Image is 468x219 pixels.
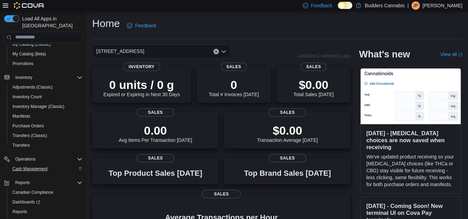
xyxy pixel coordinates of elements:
[12,199,40,205] span: Dashboards
[10,165,50,173] a: Cash Management
[10,60,82,68] span: Promotions
[10,93,82,101] span: Inventory Count
[440,52,462,57] a: View allExternal link
[7,111,85,121] button: Manifests
[7,121,85,131] button: Purchase Orders
[311,2,332,9] span: Feedback
[257,124,318,143] div: Transaction Average [DATE]
[10,50,82,58] span: My Catalog (Beta)
[297,53,351,58] p: Updated 1 minute(s) ago
[124,19,159,33] a: Feedback
[10,93,45,101] a: Inventory Count
[7,102,85,111] button: Inventory Manager (Classic)
[12,61,34,66] span: Promotions
[12,94,42,100] span: Inventory Count
[10,208,30,216] a: Reports
[7,164,85,174] button: Cash Management
[12,42,51,47] span: My Catalog (Classic)
[202,190,241,198] span: Sales
[12,190,53,195] span: Canadian Compliance
[365,1,405,10] p: Budders Cannabis
[12,84,53,90] span: Adjustments (Classic)
[221,49,227,54] button: Open list of options
[7,82,85,92] button: Adjustments (Classic)
[359,49,410,60] h2: What's new
[12,123,44,129] span: Purchase Orders
[10,112,33,120] a: Manifests
[268,154,307,162] span: Sales
[136,154,175,162] span: Sales
[7,131,85,140] button: Transfers (Classic)
[15,156,36,162] span: Operations
[14,2,45,9] img: Cova
[209,78,259,92] p: 0
[10,40,82,48] span: My Catalog (Classic)
[268,108,307,117] span: Sales
[458,53,462,57] svg: External link
[1,178,85,188] button: Reports
[10,102,82,111] span: Inventory Manager (Classic)
[135,22,156,29] span: Feedback
[12,73,82,82] span: Inventory
[12,209,27,215] span: Reports
[12,155,38,163] button: Operations
[10,198,82,206] span: Dashboards
[12,133,47,138] span: Transfers (Classic)
[257,124,318,137] p: $0.00
[213,49,219,54] button: Clear input
[19,15,82,29] span: Load All Apps in [GEOGRAPHIC_DATA]
[12,166,47,172] span: Cash Management
[1,73,85,82] button: Inventory
[7,39,85,49] button: My Catalog (Classic)
[7,49,85,59] button: My Catalog (Beta)
[12,51,46,57] span: My Catalog (Beta)
[10,141,33,149] a: Transfers
[10,83,55,91] a: Adjustments (Classic)
[10,40,54,48] a: My Catalog (Classic)
[7,140,85,150] button: Transfers
[1,154,85,164] button: Operations
[7,207,85,217] button: Reports
[10,60,36,68] a: Promotions
[12,104,64,109] span: Inventory Manager (Classic)
[119,124,192,143] div: Avg Items Per Transaction [DATE]
[96,47,144,55] span: [STREET_ADDRESS]
[10,198,43,206] a: Dashboards
[10,131,50,140] a: Transfers (Classic)
[338,2,352,9] input: Dark Mode
[12,73,35,82] button: Inventory
[413,1,418,10] span: JP
[293,78,334,97] div: Total Sales [DATE]
[10,131,82,140] span: Transfers (Classic)
[244,169,331,177] h3: Top Brand Sales [DATE]
[209,78,259,97] div: Total # Invoices [DATE]
[10,102,67,111] a: Inventory Manager (Classic)
[12,113,30,119] span: Manifests
[10,122,47,130] a: Purchase Orders
[136,108,175,117] span: Sales
[407,1,409,10] p: |
[12,143,30,148] span: Transfers
[10,141,82,149] span: Transfers
[10,122,82,130] span: Purchase Orders
[103,78,180,92] p: 0 units / 0 g
[10,83,82,91] span: Adjustments (Classic)
[119,124,192,137] p: 0.00
[7,92,85,102] button: Inventory Count
[15,75,32,80] span: Inventory
[12,179,33,187] button: Reports
[7,188,85,197] button: Canadian Compliance
[7,197,85,207] a: Dashboards
[10,50,49,58] a: My Catalog (Beta)
[103,78,180,97] div: Expired or Expiring in Next 30 Days
[10,188,56,197] a: Canadian Compliance
[10,112,82,120] span: Manifests
[293,78,334,92] p: $0.00
[92,17,120,30] h1: Home
[423,1,462,10] p: [PERSON_NAME]
[123,63,160,71] span: Inventory
[15,180,30,185] span: Reports
[10,165,82,173] span: Cash Management
[221,63,247,71] span: Sales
